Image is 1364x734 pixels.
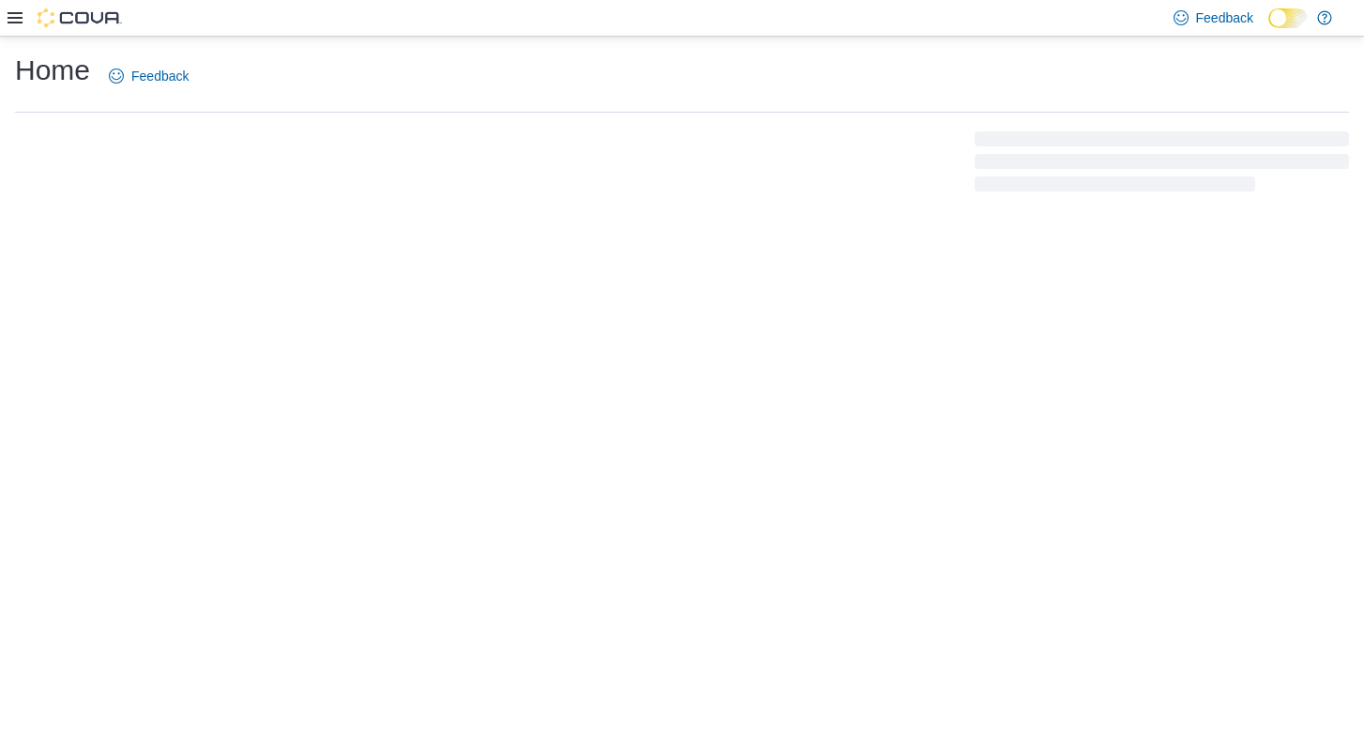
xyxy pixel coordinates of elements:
h1: Home [15,52,90,89]
span: Loading [975,135,1349,195]
input: Dark Mode [1268,8,1308,28]
span: Feedback [131,67,189,85]
a: Feedback [101,57,196,95]
img: Cova [38,8,122,27]
span: Feedback [1196,8,1253,27]
span: Dark Mode [1268,28,1269,29]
